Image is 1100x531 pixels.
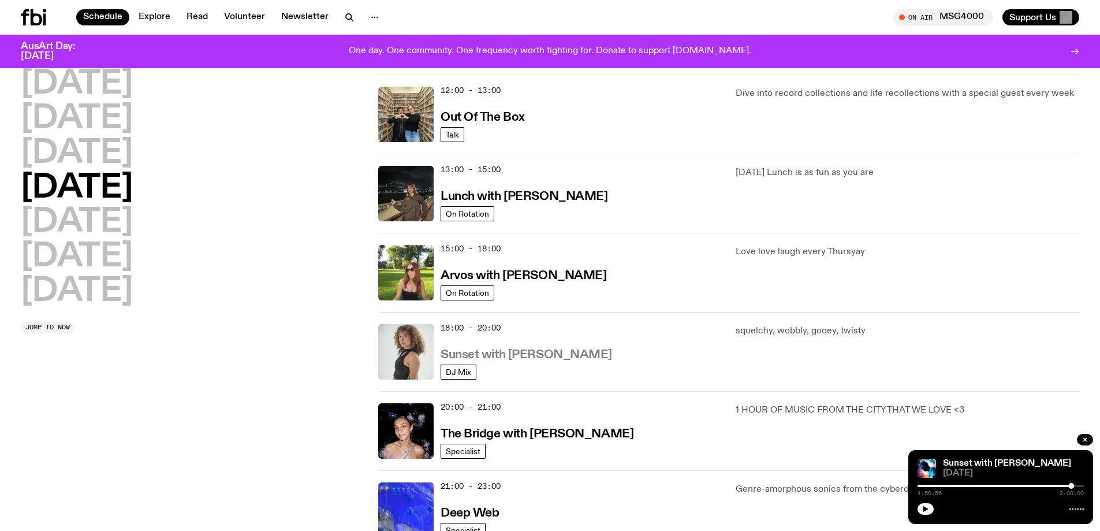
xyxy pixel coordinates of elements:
h3: Out Of The Box [441,112,525,124]
h3: Deep Web [441,507,499,519]
span: [DATE] [943,469,1084,478]
button: [DATE] [21,172,133,205]
img: Tangela looks past her left shoulder into the camera with an inquisitive look. She is wearing a s... [378,324,434,380]
img: Matt and Kate stand in the music library and make a heart shape with one hand each. [378,87,434,142]
a: On Rotation [441,285,494,300]
a: Newsletter [274,9,335,25]
p: 1 HOUR OF MUSIC FROM THE CITY THAT WE LOVE <3 [736,403,1079,417]
img: Simon Caldwell stands side on, looking downwards. He has headphones on. Behind him is a brightly ... [918,459,936,478]
h3: Sunset with [PERSON_NAME] [441,349,612,361]
button: [DATE] [21,138,133,170]
span: 18:00 - 20:00 [441,322,501,333]
span: Jump to now [25,324,70,331]
p: One day. One community. One frequency worth fighting for. Donate to support [DOMAIN_NAME]. [349,46,751,57]
button: [DATE] [21,241,133,273]
a: Deep Web [441,505,499,519]
h3: AusArt Day: [DATE] [21,42,95,61]
span: DJ Mix [446,367,471,376]
span: Specialist [446,447,480,455]
span: On Rotation [446,288,489,297]
a: DJ Mix [441,365,476,380]
span: 20:00 - 21:00 [441,402,501,413]
span: On Rotation [446,209,489,218]
a: Arvos with [PERSON_NAME] [441,268,606,282]
span: 15:00 - 18:00 [441,243,501,254]
a: Volunteer [217,9,272,25]
p: Love love laugh every Thursyay [736,245,1079,259]
p: [DATE] Lunch is as fun as you are [736,166,1079,180]
a: Out Of The Box [441,109,525,124]
span: 12:00 - 13:00 [441,85,501,96]
a: Specialist [441,444,486,459]
p: Genre-amorphous sonics from the cyberdepths [736,482,1079,496]
p: Dive into record collections and life recollections with a special guest every week [736,87,1079,101]
a: Schedule [76,9,129,25]
button: [DATE] [21,206,133,239]
a: The Bridge with [PERSON_NAME] [441,426,633,440]
img: Lizzie Bowles is sitting in a bright green field of grass, with dark sunglasses and a black top. ... [378,245,434,300]
button: [DATE] [21,276,133,308]
a: Sunset with [PERSON_NAME] [441,347,612,361]
h3: The Bridge with [PERSON_NAME] [441,428,633,440]
h3: Arvos with [PERSON_NAME] [441,270,606,282]
button: [DATE] [21,103,133,135]
span: 2:00:00 [1060,491,1084,496]
span: Talk [446,130,459,139]
img: Izzy Page stands above looking down at Opera Bar. She poses in front of the Harbour Bridge in the... [378,166,434,221]
span: 13:00 - 15:00 [441,164,501,175]
a: On Rotation [441,206,494,221]
h3: Lunch with [PERSON_NAME] [441,191,607,203]
span: 21:00 - 23:00 [441,481,501,492]
button: Support Us [1002,9,1079,25]
span: Support Us [1009,12,1056,23]
span: 1:50:56 [918,491,942,496]
button: On AirMSG4000 [893,9,993,25]
p: squelchy, wobbly, gooey, twisty [736,324,1079,338]
a: Sunset with [PERSON_NAME] [943,459,1071,468]
a: Explore [132,9,177,25]
a: Read [180,9,215,25]
a: Lunch with [PERSON_NAME] [441,188,607,203]
button: Jump to now [21,322,74,333]
a: Talk [441,127,464,142]
button: [DATE] [21,68,133,101]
